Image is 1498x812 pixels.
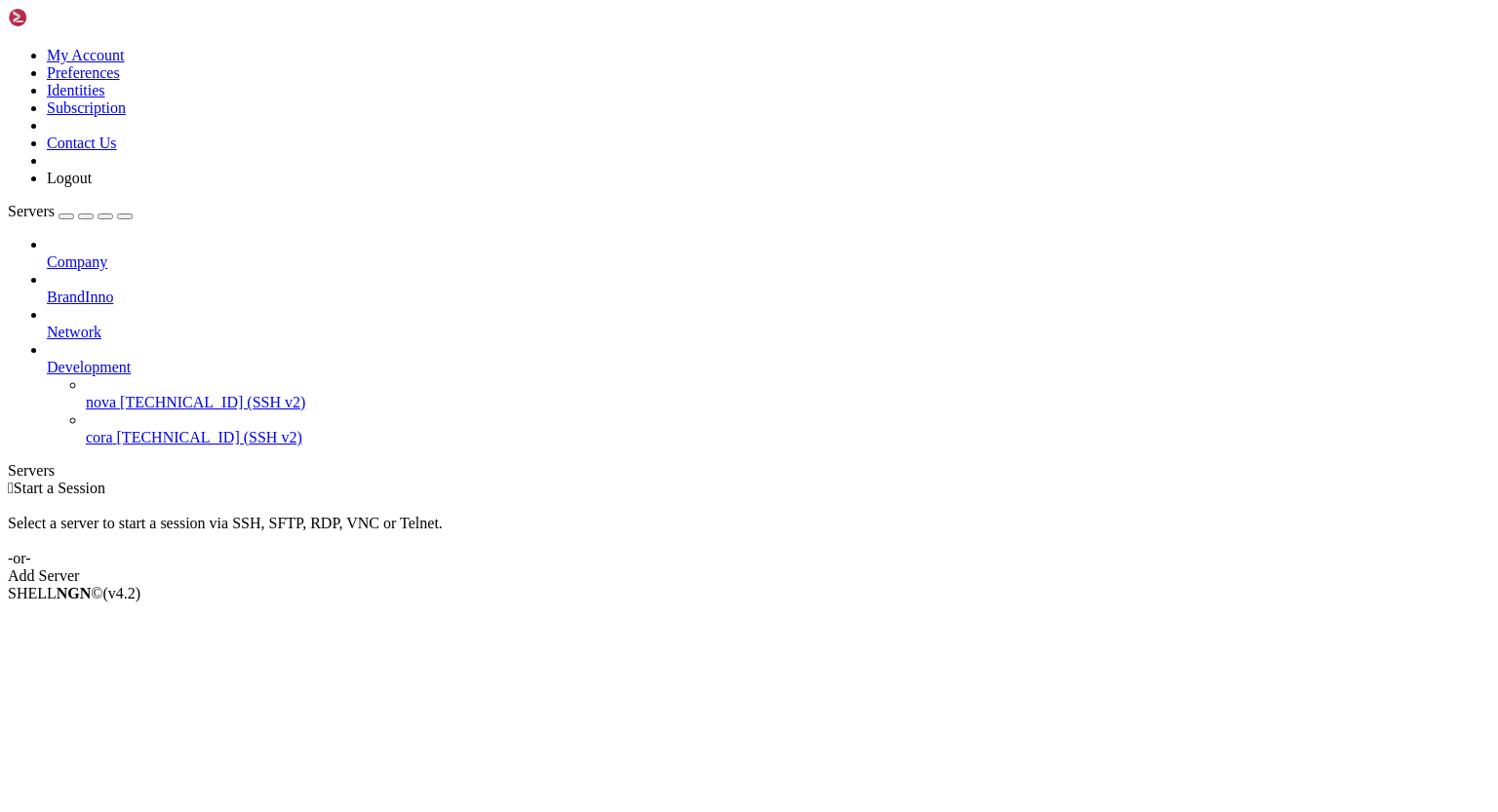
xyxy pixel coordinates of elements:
[86,376,1490,411] li: nova [TECHNICAL_ID] (SSH v2)
[8,585,140,601] span: SHELL ©
[86,429,113,445] span: cora
[117,429,302,445] span: [TECHNICAL_ID] (SSH v2)
[47,82,105,98] a: Identities
[8,203,55,219] span: Servers
[47,135,117,151] a: Contact Us
[47,289,1490,306] a: BrandInno
[120,394,305,410] span: [TECHNICAL_ID] (SSH v2)
[47,64,120,81] a: Preferences
[47,99,126,116] a: Subscription
[47,359,1490,376] a: Development
[47,271,1490,306] li: BrandInno
[47,47,125,63] a: My Account
[47,170,92,186] a: Logout
[47,324,1490,341] a: Network
[47,289,113,305] span: BrandInno
[8,567,1490,585] div: Add Server
[8,480,14,496] span: 
[47,306,1490,341] li: Network
[57,585,92,601] b: NGN
[103,585,141,601] span: 4.2.0
[86,429,1490,446] a: cora [TECHNICAL_ID] (SSH v2)
[86,411,1490,446] li: cora [TECHNICAL_ID] (SSH v2)
[47,236,1490,271] li: Company
[47,324,101,340] span: Network
[47,359,131,375] span: Development
[8,8,120,27] img: Shellngn
[14,480,105,496] span: Start a Session
[86,394,116,410] span: nova
[47,253,1490,271] a: Company
[47,341,1490,446] li: Development
[8,497,1490,567] div: Select a server to start a session via SSH, SFTP, RDP, VNC or Telnet. -or-
[8,462,1490,480] div: Servers
[8,203,133,219] a: Servers
[86,394,1490,411] a: nova [TECHNICAL_ID] (SSH v2)
[47,253,107,270] span: Company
